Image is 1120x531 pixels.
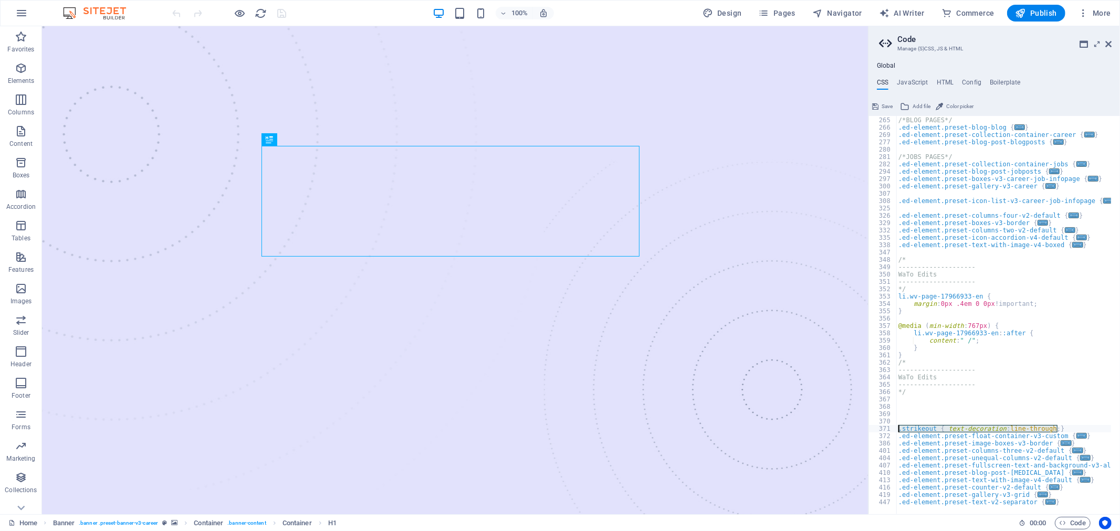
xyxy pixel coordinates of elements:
[869,315,897,322] div: 356
[934,100,975,113] button: Color picker
[869,161,897,168] div: 282
[879,8,925,18] span: AI Writer
[913,100,930,113] span: Add file
[877,79,888,90] h4: CSS
[9,140,33,148] p: Content
[1078,8,1111,18] span: More
[13,171,30,179] p: Boxes
[869,374,897,381] div: 364
[1019,517,1046,529] h6: Session time
[1073,448,1083,453] span: ...
[1016,8,1057,18] span: Publish
[282,517,312,529] span: Click to select. Double-click to edit
[162,520,167,526] i: This element is a customizable preset
[869,263,897,271] div: 349
[1099,517,1112,529] button: Usercentrics
[8,77,35,85] p: Elements
[869,234,897,241] div: 335
[869,498,897,506] div: 447
[869,359,897,366] div: 362
[869,197,897,205] div: 308
[869,322,897,330] div: 357
[990,79,1021,90] h4: Boilerplate
[869,190,897,197] div: 307
[53,517,337,529] nav: breadcrumb
[869,388,897,396] div: 366
[1038,492,1048,497] span: ...
[869,410,897,418] div: 369
[12,234,30,242] p: Tables
[1080,455,1091,461] span: ...
[875,5,929,22] button: AI Writer
[869,307,897,315] div: 355
[194,517,223,529] span: Click to select. Double-click to edit
[8,265,34,274] p: Features
[11,297,32,305] p: Images
[171,520,177,526] i: This element contains a background
[869,484,897,491] div: 416
[869,146,897,153] div: 280
[962,79,981,90] h4: Config
[1061,440,1072,446] span: ...
[869,227,897,234] div: 332
[53,517,75,529] span: Click to select. Double-click to edit
[1065,227,1075,233] span: ...
[869,249,897,256] div: 347
[898,100,932,113] button: Add file
[1038,220,1048,226] span: ...
[869,256,897,263] div: 348
[869,462,897,469] div: 407
[1076,433,1087,439] span: ...
[869,205,897,212] div: 325
[869,454,897,462] div: 404
[869,491,897,498] div: 419
[897,44,1091,54] h3: Manage (S)CSS, JS & HTML
[227,517,266,529] span: . banner-content
[1076,161,1087,167] span: ...
[946,100,974,113] span: Color picker
[79,517,158,529] span: . banner .preset-banner-v3-career
[882,100,893,113] span: Save
[869,285,897,293] div: 352
[12,423,30,431] p: Forms
[328,517,337,529] span: Click to select. Double-click to edit
[869,219,897,227] div: 329
[11,360,32,368] p: Header
[937,79,954,90] h4: HTML
[897,35,1112,44] h2: Code
[6,203,36,211] p: Accordion
[6,454,35,463] p: Marketing
[869,124,897,131] div: 266
[869,293,897,300] div: 353
[13,328,29,337] p: Slider
[869,469,897,476] div: 410
[869,212,897,219] div: 326
[869,337,897,344] div: 359
[869,381,897,388] div: 365
[1104,198,1114,204] span: ...
[869,131,897,139] div: 269
[12,391,30,400] p: Footer
[1014,124,1025,130] span: ...
[1053,139,1064,145] span: ...
[1088,176,1098,182] span: ...
[869,168,897,175] div: 294
[1073,470,1083,475] span: ...
[877,62,896,70] h4: Global
[869,271,897,278] div: 350
[869,432,897,440] div: 372
[869,403,897,410] div: 368
[1069,213,1079,218] span: ...
[1045,183,1056,189] span: ...
[7,45,34,54] p: Favorites
[5,486,37,494] p: Collections
[1084,132,1095,137] span: ...
[1074,5,1115,22] button: More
